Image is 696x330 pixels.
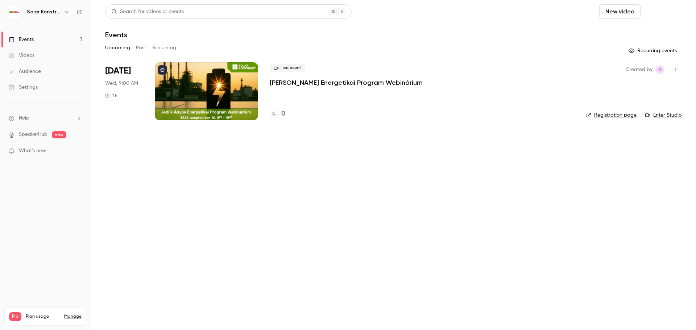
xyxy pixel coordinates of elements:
[9,52,34,59] div: Videos
[105,30,127,39] h1: Events
[105,62,143,120] div: Sep 10 Wed, 9:00 AM (Europe/Budapest)
[658,65,662,74] span: ID
[643,4,681,19] button: Schedule
[52,131,66,138] span: new
[625,45,681,57] button: Recurring events
[270,78,423,87] a: [PERSON_NAME] Energetikai Program Webinárium
[9,68,41,75] div: Audience
[136,42,146,54] button: Past
[281,109,285,119] h4: 0
[9,36,34,43] div: Events
[626,65,652,74] span: Created by
[270,64,306,72] span: Live event
[64,314,82,319] a: Manage
[19,147,46,155] span: What's new
[655,65,664,74] span: Istvan Dobo
[105,93,117,99] div: 1 h
[270,109,285,119] a: 0
[9,84,38,91] div: Settings
[9,114,82,122] li: help-dropdown-opener
[586,112,637,119] a: Registration page
[26,314,60,319] span: Plan usage
[105,65,131,77] span: [DATE]
[111,8,184,16] div: Search for videos or events
[9,6,21,18] img: Solar Konstrukt Kft.
[152,42,177,54] button: Recurring
[19,114,29,122] span: Help
[9,312,21,321] span: Pro
[599,4,641,19] button: New video
[105,80,138,87] span: Wed, 9:00 AM
[27,8,61,16] h6: Solar Konstrukt Kft.
[19,131,47,138] a: SpeakerHub
[105,42,130,54] button: Upcoming
[645,112,681,119] a: Enter Studio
